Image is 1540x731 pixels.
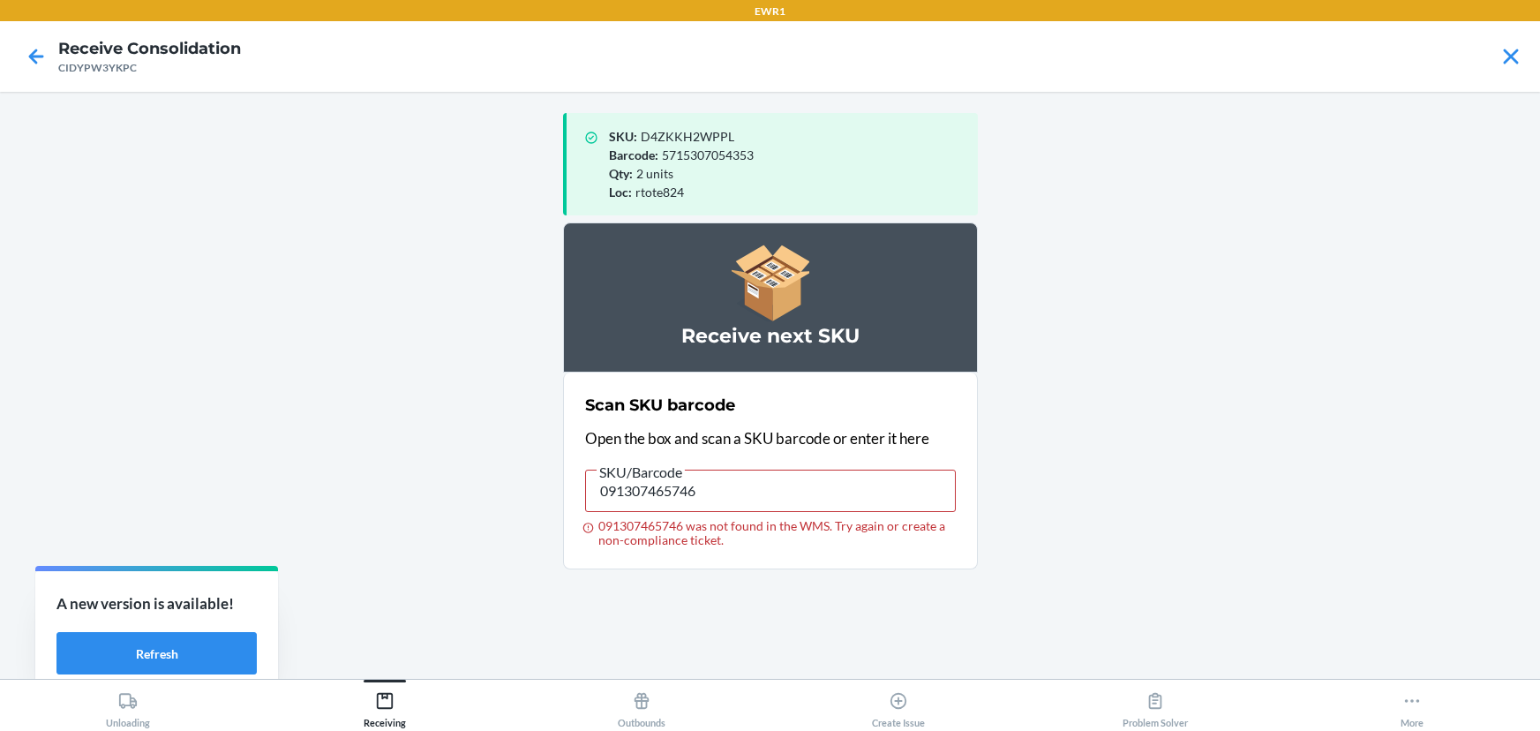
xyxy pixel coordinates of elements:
[514,680,770,728] button: Outbounds
[1283,680,1540,728] button: More
[770,680,1027,728] button: Create Issue
[609,166,633,181] span: Qty :
[56,632,257,674] button: Refresh
[585,519,956,547] div: 091307465746 was not found in the WMS. Try again or create a non-compliance ticket.
[618,684,665,728] div: Outbounds
[1123,684,1188,728] div: Problem Solver
[585,322,956,350] h3: Receive next SKU
[1401,684,1424,728] div: More
[1026,680,1283,728] button: Problem Solver
[585,427,956,450] p: Open the box and scan a SKU barcode or enter it here
[641,129,734,144] span: D4ZKKH2WPPL
[597,463,685,481] span: SKU/Barcode
[635,185,684,200] span: rtote824
[609,129,637,144] span: SKU :
[257,680,514,728] button: Receiving
[636,166,673,181] span: 2 units
[872,684,925,728] div: Create Issue
[56,592,257,615] p: A new version is available!
[58,37,241,60] h4: Receive Consolidation
[364,684,406,728] div: Receiving
[58,60,241,76] div: CIDYPW3YKPC
[755,4,785,19] p: EWR1
[609,147,658,162] span: Barcode :
[106,684,150,728] div: Unloading
[585,470,956,512] input: SKU/Barcode 091307465746 was not found in the WMS. Try again or create a non-compliance ticket.
[662,147,754,162] span: 5715307054353
[585,394,735,417] h2: Scan SKU barcode
[609,185,632,200] span: Loc :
